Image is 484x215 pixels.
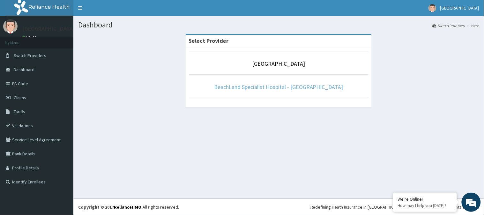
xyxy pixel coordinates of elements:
span: Tariffs [14,109,25,115]
span: Dashboard [14,67,34,72]
span: Switch Providers [14,53,46,58]
span: [GEOGRAPHIC_DATA] [440,5,479,11]
img: User Image [428,4,436,12]
p: How may I help you today? [398,203,452,208]
a: [GEOGRAPHIC_DATA] [252,60,305,67]
footer: All rights reserved. [73,199,484,215]
div: We're Online! [398,196,452,202]
li: Here [465,23,479,28]
a: Switch Providers [433,23,465,28]
strong: Copyright © 2017 . [78,204,143,210]
p: [GEOGRAPHIC_DATA] [22,26,75,32]
a: BeachLand Specialist Hospital - [GEOGRAPHIC_DATA] [214,83,343,91]
span: Claims [14,95,26,100]
strong: Select Provider [189,37,229,44]
h1: Dashboard [78,21,479,29]
div: Redefining Heath Insurance in [GEOGRAPHIC_DATA] using Telemedicine and Data Science! [310,204,479,210]
a: RelianceHMO [114,204,141,210]
img: User Image [3,19,18,33]
a: Online [22,35,38,39]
